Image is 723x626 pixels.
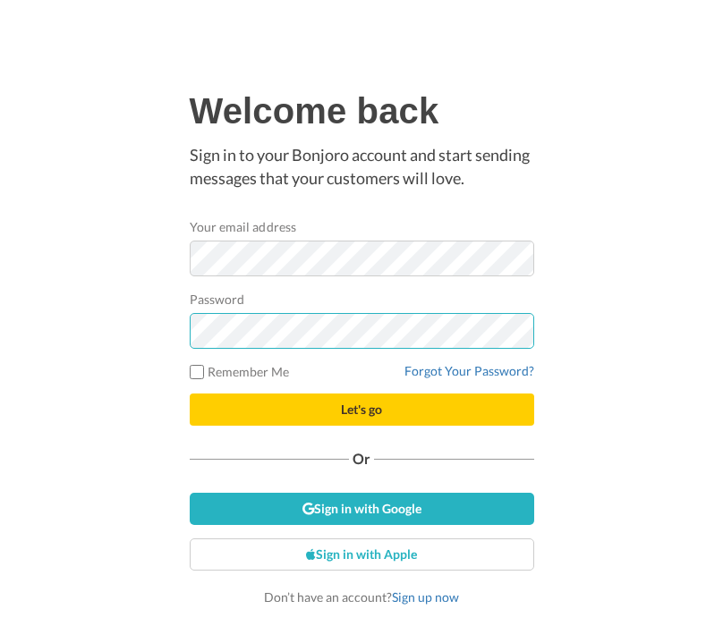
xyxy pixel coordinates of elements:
[349,453,374,465] span: Or
[341,402,382,417] span: Let's go
[190,91,534,131] h1: Welcome back
[190,393,534,426] button: Let's go
[392,589,459,605] a: Sign up now
[404,363,534,378] a: Forgot Your Password?
[190,362,290,381] label: Remember Me
[264,589,459,605] span: Don’t have an account?
[190,144,534,190] p: Sign in to your Bonjoro account and start sending messages that your customers will love.
[190,365,204,379] input: Remember Me
[190,538,534,571] a: Sign in with Apple
[190,290,245,309] label: Password
[190,493,534,525] a: Sign in with Google
[190,217,296,236] label: Your email address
